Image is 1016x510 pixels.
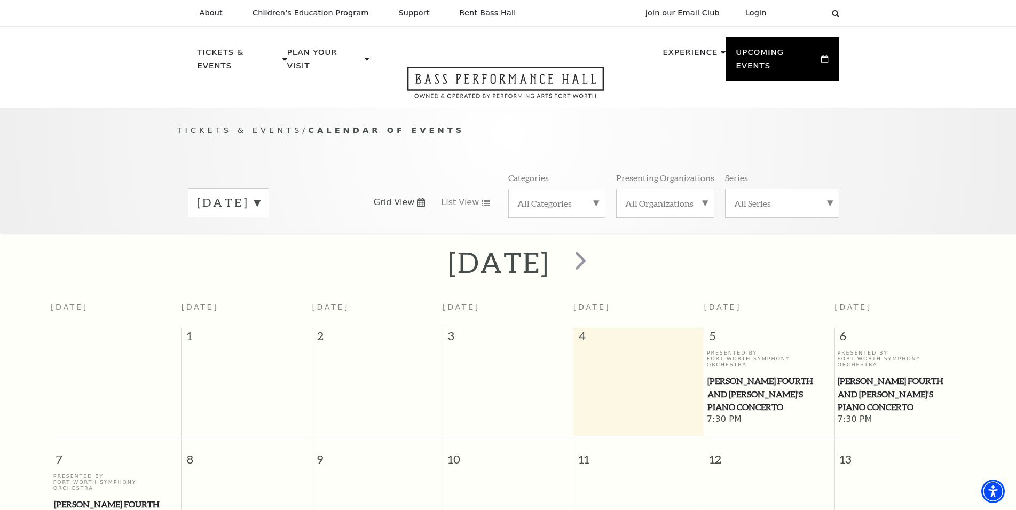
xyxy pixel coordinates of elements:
p: Tickets & Events [198,46,280,79]
span: [DATE] [312,303,349,311]
p: Series [725,172,748,183]
span: 1 [182,328,312,349]
div: Accessibility Menu [981,480,1005,503]
span: 12 [704,436,834,473]
span: 4 [573,328,704,349]
p: Presented By Fort Worth Symphony Orchestra [837,350,963,368]
span: List View [441,197,479,208]
span: [DATE] [573,303,611,311]
p: Plan Your Visit [287,46,362,79]
span: 7 [51,436,181,473]
span: 13 [835,436,965,473]
span: 5 [704,328,834,349]
span: 7:30 PM [837,414,963,426]
p: Presented By Fort Worth Symphony Orchestra [53,473,179,491]
p: Presenting Organizations [616,172,714,183]
span: 7:30 PM [707,414,832,426]
label: [DATE] [197,194,260,211]
span: [DATE] [182,303,219,311]
label: All Organizations [625,198,705,209]
span: [PERSON_NAME] Fourth and [PERSON_NAME]'s Piano Concerto [838,374,962,414]
span: [PERSON_NAME] Fourth and [PERSON_NAME]'s Piano Concerto [707,374,831,414]
p: Children's Education Program [253,9,369,18]
h2: [DATE] [448,245,549,279]
label: All Series [734,198,830,209]
select: Select: [784,8,822,18]
p: Rent Bass Hall [460,9,516,18]
span: 9 [312,436,443,473]
p: Presented By Fort Worth Symphony Orchestra [707,350,832,368]
span: [DATE] [443,303,480,311]
span: 11 [573,436,704,473]
span: [DATE] [704,303,742,311]
p: Categories [508,172,549,183]
label: All Categories [517,198,596,209]
span: 8 [182,436,312,473]
p: Upcoming Events [736,46,819,79]
span: 2 [312,328,443,349]
span: Calendar of Events [308,125,464,135]
span: Tickets & Events [177,125,303,135]
span: Grid View [374,197,415,208]
span: 3 [443,328,573,349]
span: [DATE] [834,303,872,311]
button: next [560,244,598,281]
span: 6 [835,328,965,349]
p: About [200,9,223,18]
th: [DATE] [51,296,182,328]
p: Support [399,9,430,18]
p: / [177,124,839,137]
span: 10 [443,436,573,473]
p: Experience [663,46,718,65]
